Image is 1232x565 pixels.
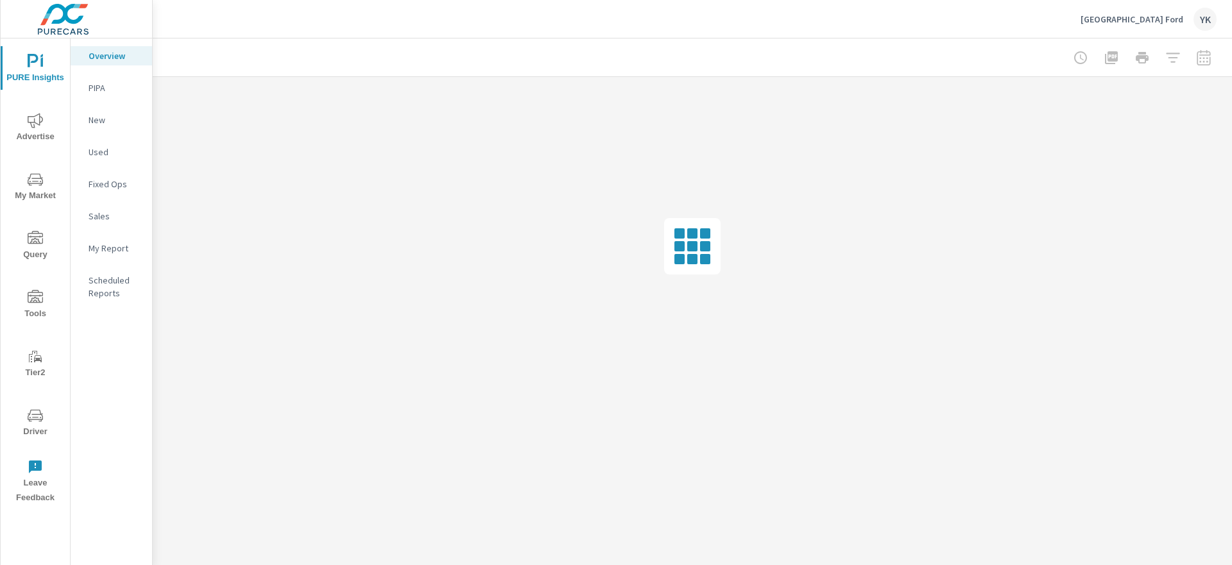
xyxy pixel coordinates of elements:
div: Fixed Ops [71,174,152,194]
p: Overview [89,49,142,62]
div: nav menu [1,38,70,510]
span: Driver [4,408,66,439]
span: Advertise [4,113,66,144]
div: My Report [71,239,152,258]
div: New [71,110,152,130]
p: New [89,114,142,126]
p: Used [89,146,142,158]
div: YK [1193,8,1217,31]
div: PIPA [71,78,152,97]
p: PIPA [89,81,142,94]
p: Scheduled Reports [89,274,142,299]
div: Sales [71,207,152,226]
div: Overview [71,46,152,65]
span: Tier2 [4,349,66,380]
span: Query [4,231,66,262]
p: My Report [89,242,142,255]
span: My Market [4,172,66,203]
div: Used [71,142,152,162]
p: Fixed Ops [89,178,142,190]
span: PURE Insights [4,54,66,85]
div: Scheduled Reports [71,271,152,303]
p: [GEOGRAPHIC_DATA] Ford [1081,13,1183,25]
span: Tools [4,290,66,321]
span: Leave Feedback [4,459,66,505]
p: Sales [89,210,142,223]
